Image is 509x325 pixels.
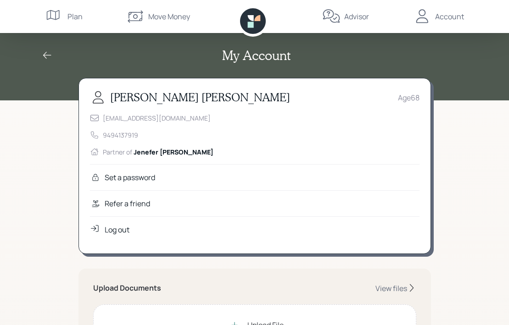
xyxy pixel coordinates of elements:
[105,198,150,209] div: Refer a friend
[105,224,129,235] div: Log out
[67,11,83,22] div: Plan
[344,11,369,22] div: Advisor
[103,147,213,157] div: Partner of
[375,283,407,293] div: View files
[398,92,420,103] div: Age 68
[105,172,155,183] div: Set a password
[148,11,190,22] div: Move Money
[93,284,161,292] h5: Upload Documents
[103,130,138,140] div: 9494137919
[103,113,211,123] div: [EMAIL_ADDRESS][DOMAIN_NAME]
[110,91,290,104] h3: [PERSON_NAME] [PERSON_NAME]
[134,148,213,156] span: Jenefer [PERSON_NAME]
[222,48,291,63] h2: My Account
[435,11,464,22] div: Account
